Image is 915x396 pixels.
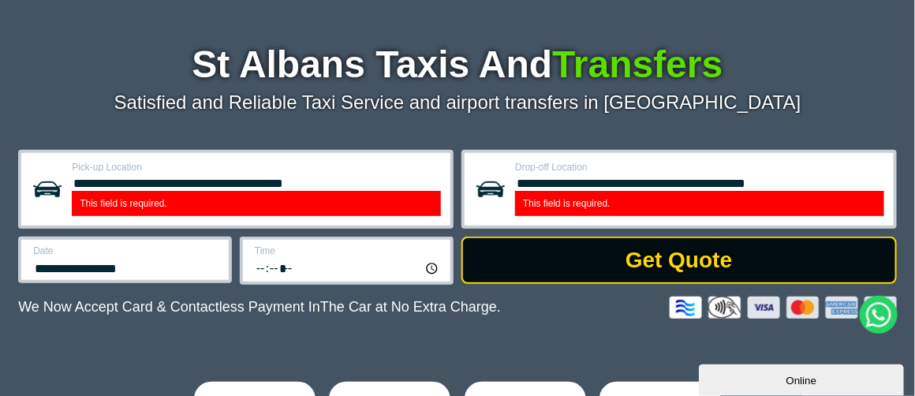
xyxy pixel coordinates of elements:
[255,246,441,256] label: Time
[699,361,907,396] iframe: chat widget
[670,297,897,319] img: Credit And Debit Cards
[461,237,897,284] button: Get Quote
[18,299,501,316] p: We Now Accept Card & Contactless Payment In
[320,299,501,315] span: The Car at No Extra Charge.
[33,246,219,256] label: Date
[515,191,884,216] label: This field is required.
[72,191,441,216] label: This field is required.
[72,163,441,172] label: Pick-up Location
[515,163,884,172] label: Drop-off Location
[18,46,897,84] h1: St Albans Taxis And
[18,92,897,114] p: Satisfied and Reliable Taxi Service and airport transfers in [GEOGRAPHIC_DATA]
[552,43,723,85] span: Transfers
